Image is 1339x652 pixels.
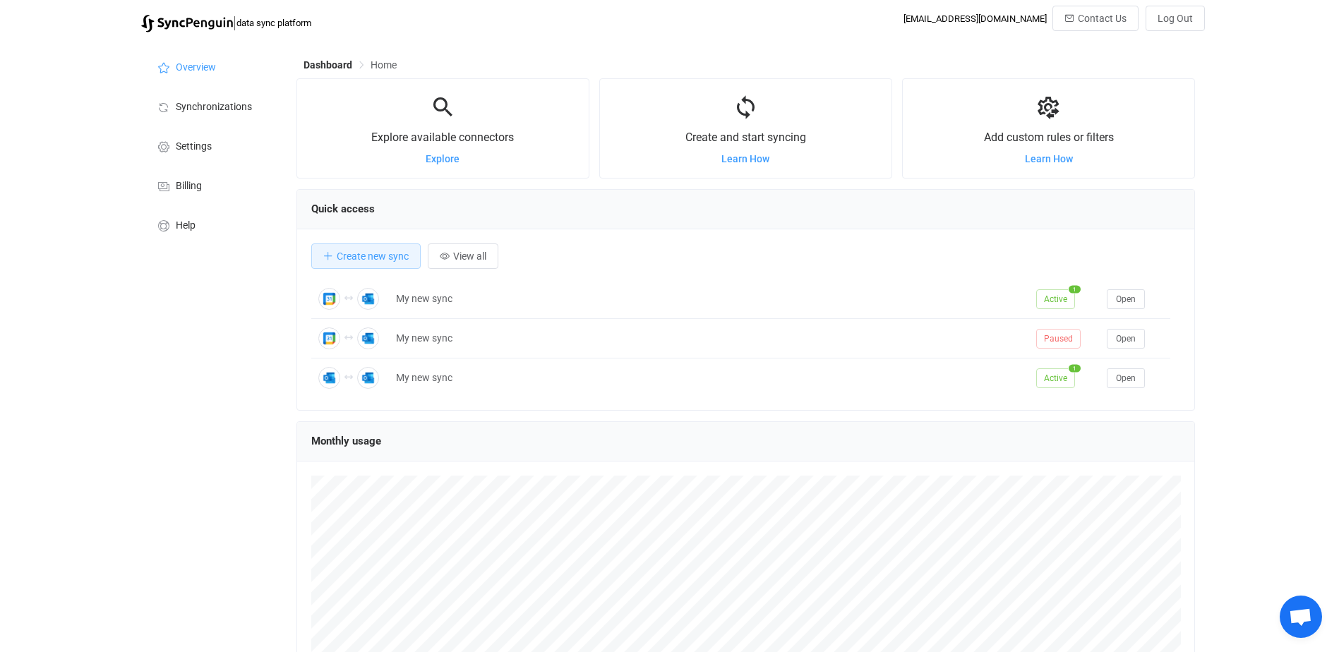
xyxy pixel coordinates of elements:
span: | [233,13,236,32]
a: Open chat [1280,596,1322,638]
a: Learn How [721,153,769,164]
span: Settings [176,141,212,152]
span: Overview [176,62,216,73]
a: Synchronizations [141,86,282,126]
img: Outlook Calendar Meetings [318,367,340,389]
span: Create and start syncing [685,131,806,144]
span: Active [1036,289,1075,309]
span: Add custom rules or filters [984,131,1114,144]
span: 1 [1069,364,1081,372]
a: Open [1107,372,1145,383]
span: Synchronizations [176,102,252,113]
button: Open [1107,329,1145,349]
a: Learn How [1025,153,1073,164]
span: Billing [176,181,202,192]
img: Google Calendar Meetings [318,327,340,349]
span: Monthly usage [311,435,381,447]
div: [EMAIL_ADDRESS][DOMAIN_NAME] [903,13,1047,24]
img: Outlook Calendar Meetings [357,327,379,349]
div: My new sync [389,330,1029,346]
span: Paused [1036,329,1081,349]
img: Outlook Calendar Meetings [357,288,379,310]
span: Quick access [311,203,375,215]
a: Help [141,205,282,244]
span: Contact Us [1078,13,1127,24]
span: View all [453,250,486,262]
div: Breadcrumb [304,60,397,70]
span: Dashboard [304,59,352,71]
button: Open [1107,289,1145,309]
span: Open [1116,294,1136,304]
a: |data sync platform [141,13,311,32]
img: syncpenguin.svg [141,15,233,32]
button: Contact Us [1052,6,1139,31]
button: Create new sync [311,243,421,269]
span: Open [1116,373,1136,383]
img: Google Calendar Meetings [318,288,340,310]
span: Help [176,220,196,231]
span: data sync platform [236,18,311,28]
a: Open [1107,293,1145,304]
span: Open [1116,334,1136,344]
div: My new sync [389,291,1029,307]
button: View all [428,243,498,269]
button: Open [1107,368,1145,388]
span: Log Out [1158,13,1193,24]
button: Log Out [1146,6,1205,31]
a: Overview [141,47,282,86]
span: Explore available connectors [371,131,514,144]
span: Create new sync [337,250,409,262]
a: Open [1107,332,1145,344]
span: 1 [1069,285,1081,293]
a: Explore [426,153,460,164]
div: My new sync [389,370,1029,386]
a: Billing [141,165,282,205]
img: Outlook Calendar Meetings [357,367,379,389]
a: Settings [141,126,282,165]
span: Active [1036,368,1075,388]
span: Home [371,59,397,71]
